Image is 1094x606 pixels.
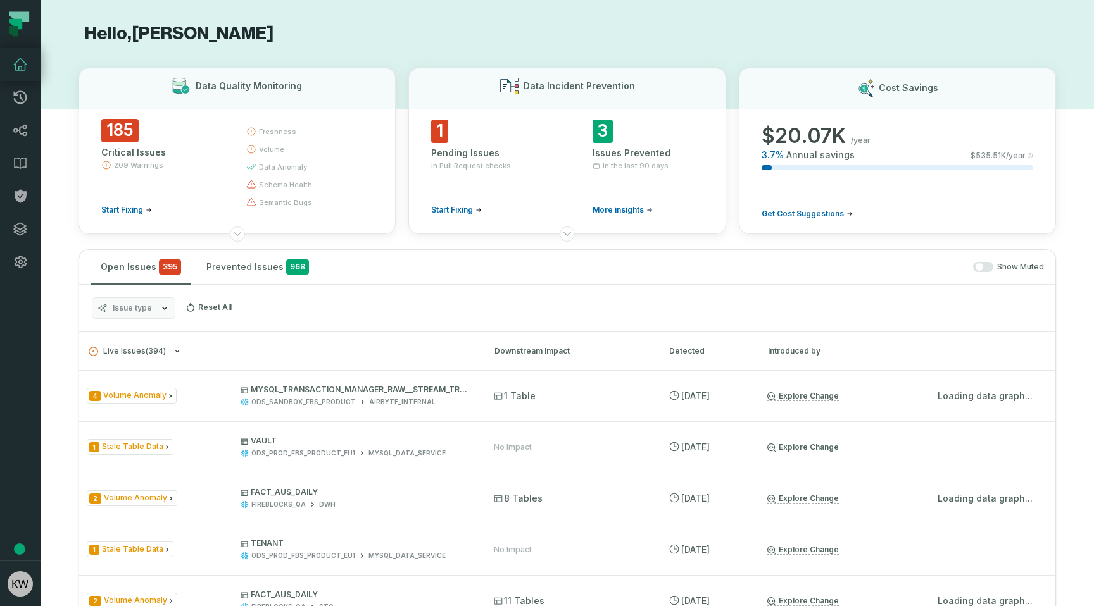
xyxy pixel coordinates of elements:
h3: Data Incident Prevention [524,80,635,92]
a: Explore Change [767,442,839,452]
relative-time: Oct 6, 2025, 1:56 AM EDT [681,442,710,452]
span: 3 [593,120,613,143]
span: 1 Table [494,390,536,402]
a: Explore Change [767,391,839,401]
div: No Impact [494,545,532,555]
span: volume [259,144,284,154]
div: MYSQL_DATA_SERVICE [368,551,446,560]
span: schema health [259,180,312,190]
div: Tooltip anchor [14,543,25,555]
button: Live Issues(394) [89,347,472,356]
div: DWH [319,500,336,509]
p: FACT_AUS_DAILY [241,590,471,600]
span: Issue Type [87,439,173,455]
img: avatar of Konstantin Weis [8,571,33,597]
a: Explore Change [767,545,839,555]
div: ODS_SANDBOX_FBS_PRODUCT [251,397,356,407]
div: Detected [669,345,745,357]
a: Get Cost Suggestions [762,209,853,219]
div: MYSQL_DATA_SERVICE [368,448,446,458]
div: Show Muted [324,262,1044,273]
span: 209 Warnings [114,160,163,170]
p: FACT_AUS_DAILY [241,487,471,497]
span: Get Cost Suggestions [762,209,844,219]
button: Data Incident Prevention1Pending Issuesin Pull Request checksStart Fixing3Issues PreventedIn the ... [408,68,726,234]
span: 968 [286,259,309,275]
a: More insights [593,205,653,215]
button: Cost Savings$20.07K/year3.7%Annual savings$535.51K/yearGet Cost Suggestions [739,68,1056,234]
span: Severity [89,545,99,555]
div: ODS_PROD_FBS_PRODUCT_EU1 [251,448,355,458]
div: Issues Prevented [593,147,703,159]
span: Severity [89,493,101,504]
div: Introduced by [768,345,882,357]
button: Prevented Issues [196,250,319,284]
p: VAULT [241,436,471,446]
span: semantic bugs [259,197,312,207]
span: Issue Type [87,541,173,557]
span: data anomaly [259,162,307,172]
div: AIRBYTE_INTERNAL [369,397,436,407]
a: Explore Change [767,493,839,504]
span: Severity [89,596,101,606]
span: Severity [89,442,99,452]
div: Critical Issues [101,146,223,159]
span: Severity [89,391,101,401]
p: MYSQL_TRANSACTION_MANAGER_RAW__STREAM_TRANSACTION_ADDITIONAL_DETAILS [241,385,471,395]
span: In the last 90 days [603,161,669,171]
relative-time: Oct 6, 2025, 1:56 AM EDT [681,595,710,606]
span: $ 535.51K /year [971,151,1026,161]
relative-time: Oct 6, 2025, 1:56 AM EDT [681,493,710,504]
span: freshness [259,127,296,137]
div: Downstream Impact [494,345,646,357]
p: TENANT [241,538,471,548]
div: ODS_PROD_FBS_PRODUCT_EU1 [251,551,355,560]
h3: Cost Savings [879,82,938,94]
span: Start Fixing [431,205,473,215]
span: Annual savings [786,149,855,161]
a: Start Fixing [101,205,152,215]
button: Issue type [92,297,175,319]
a: Explore Change [767,596,839,606]
span: critical issues and errors combined [159,259,181,275]
span: Live Issues ( 394 ) [89,347,166,356]
span: 8 Tables [494,492,543,505]
span: Issue Type [87,490,177,506]
relative-time: Oct 6, 2025, 1:56 AM EDT [681,544,710,555]
span: Issue type [113,303,152,313]
span: 3.7 % [762,149,784,161]
span: /year [851,135,871,145]
button: Data Quality Monitoring185Critical Issues209 WarningsStart Fixingfreshnessvolumedata anomalyschem... [79,68,396,234]
a: Start Fixing [431,205,482,215]
relative-time: Oct 7, 2025, 1:52 AM EDT [681,390,710,401]
div: Pending Issues [431,147,542,159]
span: Start Fixing [101,205,143,215]
h1: Hello, [PERSON_NAME] [79,23,1056,45]
button: Open Issues [91,250,191,284]
span: in Pull Request checks [431,161,511,171]
span: $ 20.07K [762,123,846,149]
span: Issue Type [87,388,177,404]
span: 1 [431,120,448,143]
span: More insights [593,205,644,215]
h3: Data Quality Monitoring [196,80,302,92]
p: Loading data graph... [938,492,1033,505]
p: Loading data graph... [938,390,1033,402]
div: FIREBLOCKS_QA [251,500,306,509]
button: Reset All [180,297,237,318]
div: No Impact [494,442,532,452]
span: 185 [101,119,139,142]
